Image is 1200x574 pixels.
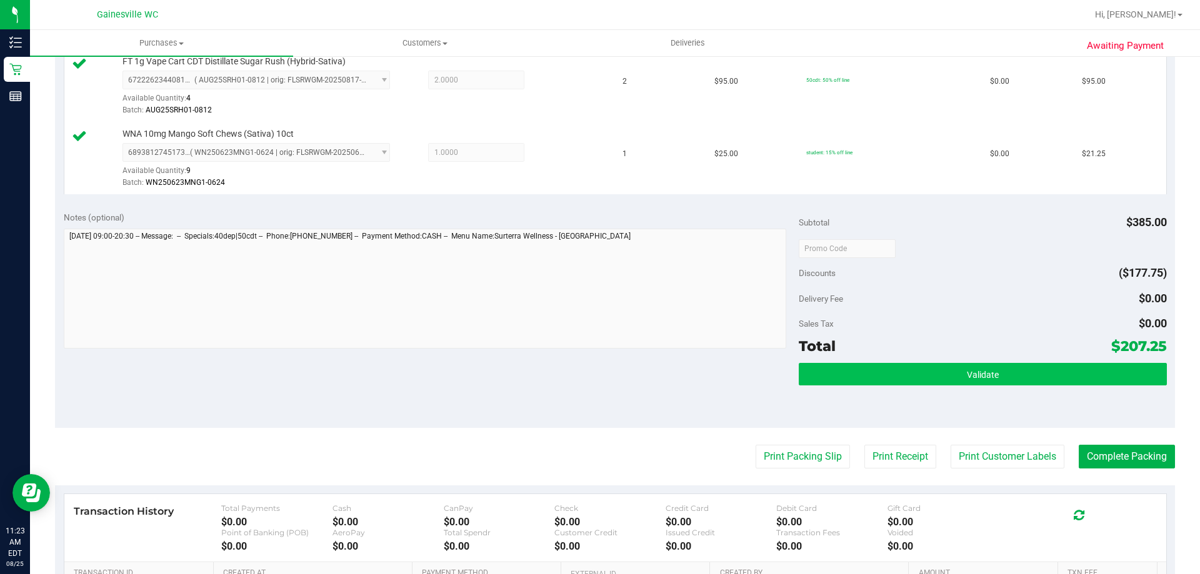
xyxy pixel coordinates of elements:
span: $25.00 [714,148,738,160]
span: Gainesville WC [97,9,158,20]
div: Check [554,503,666,513]
p: 08/25 [6,559,24,568]
span: Hi, [PERSON_NAME]! [1095,9,1176,19]
div: Cash [332,503,444,513]
span: AUG25SRH01-0812 [146,106,212,114]
a: Purchases [30,30,293,56]
span: ($177.75) [1119,266,1167,279]
div: $0.00 [887,516,999,528]
span: 2 [622,76,627,87]
span: $207.25 [1111,337,1167,355]
div: Gift Card [887,503,999,513]
button: Print Packing Slip [756,445,850,468]
div: $0.00 [332,516,444,528]
div: Voided [887,528,999,537]
span: Total [799,337,836,355]
span: student: 15% off line [806,149,852,156]
div: Point of Banking (POB) [221,528,332,537]
span: FT 1g Vape Cart CDT Distillate Sugar Rush (Hybrid-Sativa) [122,56,346,67]
span: $95.00 [1082,76,1106,87]
span: $0.00 [1139,317,1167,330]
div: Available Quantity: [122,162,404,186]
div: Transaction Fees [776,528,887,537]
span: WN250623MNG1-0624 [146,178,225,187]
span: 50cdt: 50% off line [806,77,849,83]
span: $0.00 [1139,292,1167,305]
button: Print Customer Labels [951,445,1064,468]
div: $0.00 [887,540,999,552]
span: $0.00 [990,76,1009,87]
div: Issued Credit [666,528,777,537]
div: $0.00 [776,540,887,552]
button: Validate [799,363,1166,385]
div: $0.00 [221,540,332,552]
button: Complete Packing [1079,445,1175,468]
button: Print Receipt [864,445,936,468]
span: Notes (optional) [64,212,124,222]
p: 11:23 AM EDT [6,525,24,559]
div: $0.00 [554,540,666,552]
span: Batch: [122,178,144,187]
div: $0.00 [444,540,555,552]
span: Delivery Fee [799,294,843,304]
div: $0.00 [332,540,444,552]
div: Customer Credit [554,528,666,537]
span: $95.00 [714,76,738,87]
span: 4 [186,94,191,102]
div: Total Payments [221,503,332,513]
span: Deliveries [654,37,722,49]
span: 1 [622,148,627,160]
span: $21.25 [1082,148,1106,160]
div: $0.00 [221,516,332,528]
a: Customers [293,30,556,56]
span: Subtotal [799,217,829,227]
div: Credit Card [666,503,777,513]
div: Total Spendr [444,528,555,537]
span: $0.00 [990,148,1009,160]
iframe: Resource center [12,474,50,512]
span: Batch: [122,106,144,114]
span: Sales Tax [799,319,834,329]
inline-svg: Reports [9,90,22,102]
span: Awaiting Payment [1087,39,1164,53]
div: $0.00 [444,516,555,528]
div: $0.00 [554,516,666,528]
div: Debit Card [776,503,887,513]
span: $385.00 [1126,215,1167,229]
span: Validate [967,370,999,380]
div: $0.00 [666,516,777,528]
span: Customers [294,37,556,49]
div: AeroPay [332,528,444,537]
inline-svg: Retail [9,63,22,76]
a: Deliveries [556,30,819,56]
div: CanPay [444,503,555,513]
inline-svg: Inventory [9,36,22,49]
input: Promo Code [799,239,896,258]
span: Purchases [30,37,293,49]
div: $0.00 [666,540,777,552]
div: Available Quantity: [122,89,404,114]
div: $0.00 [776,516,887,528]
span: Discounts [799,262,836,284]
span: 9 [186,166,191,175]
span: WNA 10mg Mango Soft Chews (Sativa) 10ct [122,128,294,140]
